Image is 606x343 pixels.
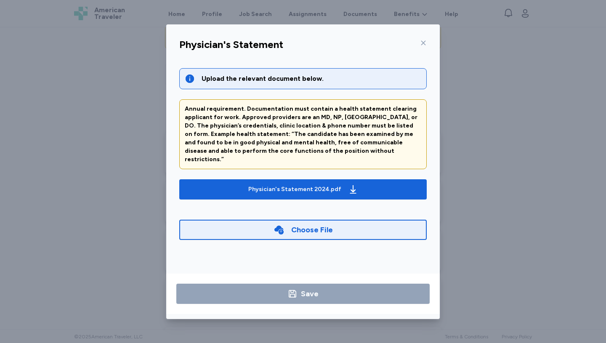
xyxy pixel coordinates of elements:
div: Physician's Statement [179,38,283,51]
div: Upload the relevant document below. [202,74,421,84]
button: Physician's Statement 2024.pdf [179,179,427,199]
button: Save [176,284,430,304]
div: Annual requirement. Documentation must contain a health statement clearing applicant for work. Ap... [185,105,421,164]
div: Save [301,288,319,300]
div: Choose File [291,224,333,236]
div: Physician's Statement 2024.pdf [248,185,341,194]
